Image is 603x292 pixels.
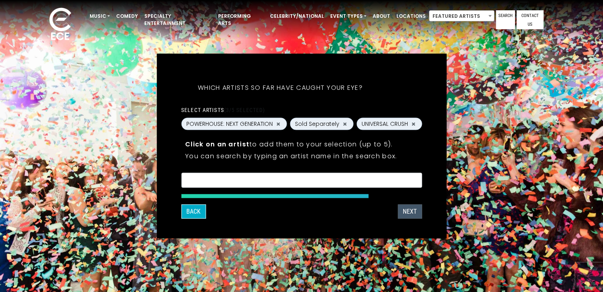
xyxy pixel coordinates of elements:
[267,9,327,23] a: Celebrity/National
[496,10,515,29] a: Search
[369,9,393,23] a: About
[342,120,348,127] button: Remove Sold Separately
[186,120,273,128] span: POWERHOUSE: NEXT GENERATION
[295,120,339,128] span: Sold Separately
[410,120,417,127] button: Remove UNIVERSAL CRUSH
[275,120,281,127] button: Remove POWERHOUSE: NEXT GENERATION
[429,10,494,21] span: Featured Artists
[181,205,206,219] button: Back
[517,10,544,29] a: Contact Us
[327,9,369,23] a: Event Types
[113,9,141,23] a: Comedy
[398,205,422,219] button: Next
[185,140,249,149] strong: Click on an artist
[181,74,379,102] h5: Which artists so far have caught your eye?
[362,120,408,128] span: UNIVERSAL CRUSH
[181,106,265,114] label: Select artists
[40,6,80,44] img: ece_new_logo_whitev2-1.png
[393,9,429,23] a: Locations
[86,9,113,23] a: Music
[215,9,267,30] a: Performing Arts
[186,178,417,185] textarea: Search
[185,151,418,161] p: You can search by typing an artist name in the search box.
[224,107,265,113] span: (3/5 selected)
[185,139,418,149] p: to add them to your selection (up to 5).
[429,11,494,22] span: Featured Artists
[141,9,215,30] a: Specialty Entertainment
